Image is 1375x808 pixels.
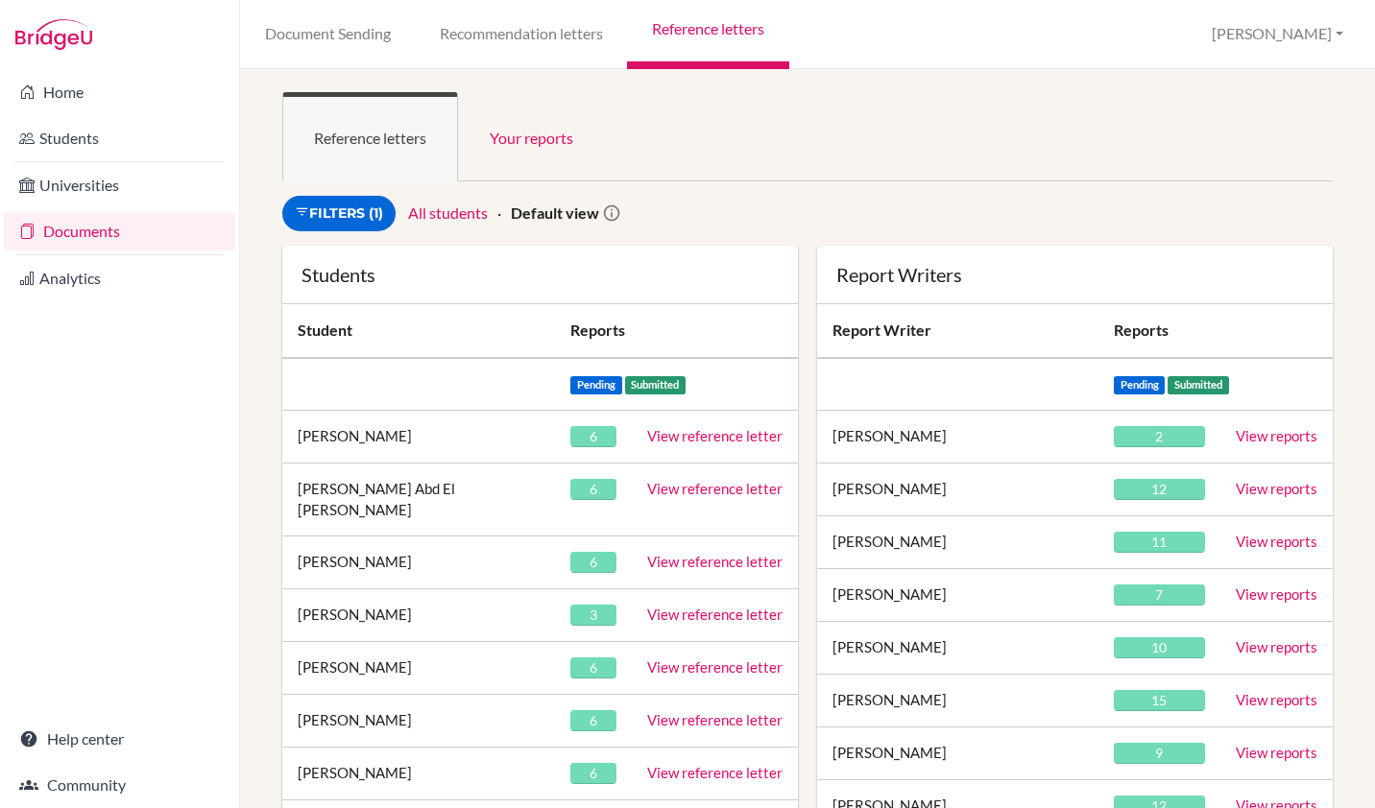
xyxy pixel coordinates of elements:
div: 6 [570,479,616,500]
div: 10 [1114,637,1205,658]
a: View reference letter [647,658,783,676]
a: Analytics [4,259,235,297]
div: 15 [1114,690,1205,711]
td: [PERSON_NAME] [817,569,1098,622]
div: 6 [570,763,616,784]
div: 6 [570,657,616,678]
a: View reference letter [647,480,783,497]
a: Students [4,119,235,157]
a: Help center [4,720,235,758]
a: View reference letter [647,427,783,444]
span: Submitted [1168,376,1229,394]
div: 9 [1114,743,1205,764]
span: Pending [570,376,622,394]
a: Home [4,73,235,111]
a: View reports [1236,744,1317,761]
div: Report Writers [836,265,1314,284]
a: View reports [1236,585,1317,603]
td: [PERSON_NAME] [282,588,555,641]
a: Documents [4,212,235,250]
div: 12 [1114,479,1205,500]
td: [PERSON_NAME] [817,675,1098,727]
a: View reports [1236,691,1317,708]
a: Filters (1) [282,196,396,231]
td: [PERSON_NAME] Abd El [PERSON_NAME] [282,463,555,536]
button: [PERSON_NAME] [1203,16,1352,52]
a: View reference letter [647,711,783,728]
div: 2 [1114,426,1205,447]
th: Reports [555,304,798,358]
a: View reports [1236,427,1317,444]
div: 3 [570,605,616,626]
a: Reference letters [282,92,458,181]
td: [PERSON_NAME] [817,622,1098,675]
img: Bridge-U [15,19,92,50]
td: [PERSON_NAME] [282,747,555,799]
a: View reference letter [647,553,783,570]
th: Reports [1098,304,1220,358]
a: View reports [1236,638,1317,655]
a: Community [4,766,235,804]
th: Report Writer [817,304,1098,358]
div: 6 [570,552,616,573]
td: [PERSON_NAME] [817,463,1098,516]
a: All students [408,203,488,222]
a: View reports [1236,480,1317,497]
div: 6 [570,710,616,731]
a: View reference letter [647,764,783,781]
a: View reports [1236,533,1317,550]
td: [PERSON_NAME] [817,727,1098,780]
td: [PERSON_NAME] [282,641,555,694]
td: [PERSON_NAME] [282,535,555,588]
span: Submitted [625,376,687,394]
strong: Default view [511,203,599,222]
th: Student [282,304,555,358]
div: 11 [1114,532,1205,553]
a: View reference letter [647,606,783,623]
td: [PERSON_NAME] [817,516,1098,569]
td: [PERSON_NAME] [282,411,555,463]
div: 7 [1114,584,1205,606]
td: [PERSON_NAME] [282,694,555,747]
span: Pending [1114,376,1166,394]
div: Students [302,265,779,284]
a: Universities [4,166,235,204]
div: 6 [570,426,616,447]
td: [PERSON_NAME] [817,411,1098,463]
a: Your reports [458,92,605,181]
